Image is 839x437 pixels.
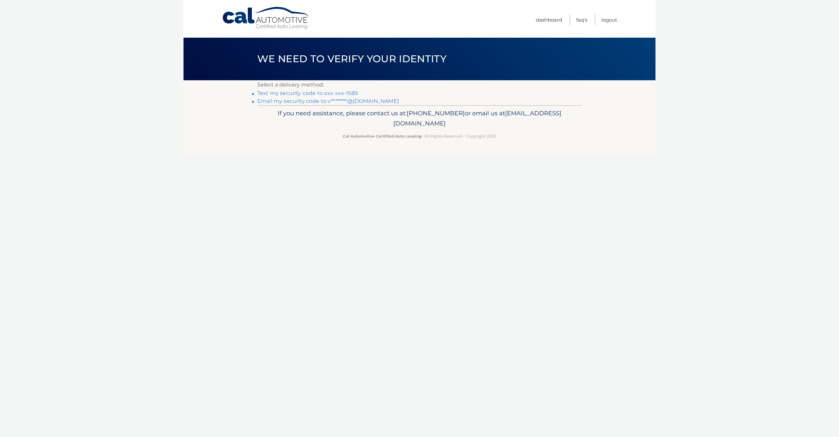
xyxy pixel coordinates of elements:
a: Text my security code to xxx-xxx-1589 [257,90,358,96]
a: Cal Automotive [222,7,310,30]
a: FAQ's [576,14,587,25]
p: Select a delivery method: [257,80,582,89]
a: Dashboard [536,14,562,25]
a: Logout [601,14,617,25]
span: [PHONE_NUMBER] [407,109,465,117]
span: We need to verify your identity [257,53,446,65]
p: If you need assistance, please contact us at: or email us at [262,108,577,129]
strong: Cal Automotive Certified Auto Leasing [343,134,421,139]
a: Email my security code to v********@[DOMAIN_NAME] [257,98,399,104]
p: - All Rights Reserved - Copyright 2025 [262,133,577,140]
